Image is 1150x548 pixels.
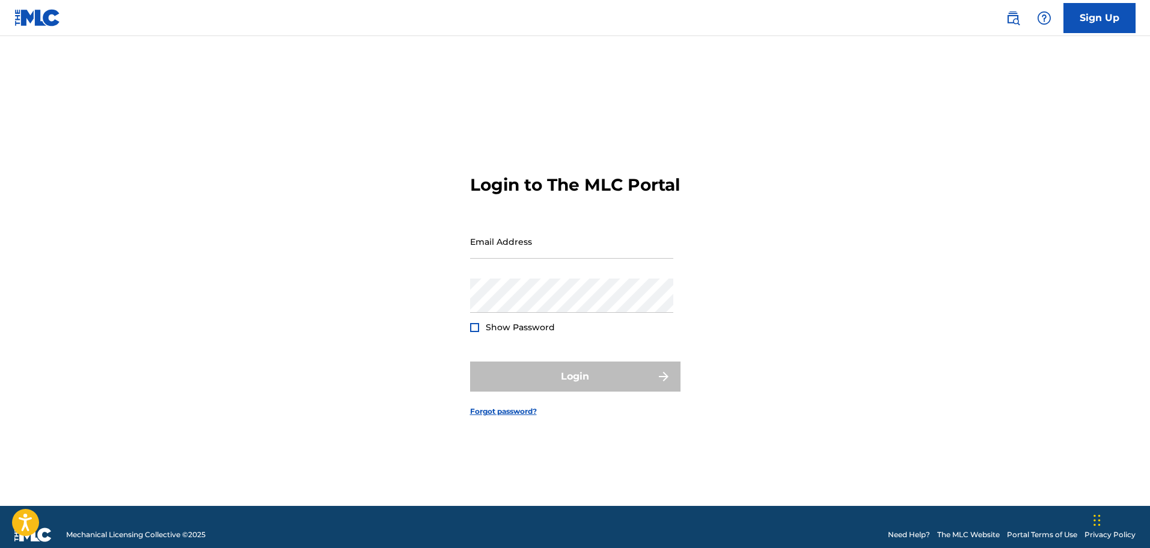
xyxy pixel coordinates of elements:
span: Show Password [486,322,555,333]
a: Portal Terms of Use [1007,529,1077,540]
a: Privacy Policy [1084,529,1136,540]
a: Public Search [1001,6,1025,30]
img: help [1037,11,1051,25]
div: Drag [1093,502,1101,538]
iframe: Chat Widget [1090,490,1150,548]
keeper-lock: Open Keeper Popup [657,235,671,249]
a: Forgot password? [470,406,537,417]
img: search [1006,11,1020,25]
img: logo [14,528,52,542]
h3: Login to The MLC Portal [470,174,680,195]
a: Sign Up [1063,3,1136,33]
a: Need Help? [888,529,930,540]
span: Mechanical Licensing Collective © 2025 [66,529,206,540]
div: Help [1032,6,1056,30]
a: The MLC Website [937,529,1000,540]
